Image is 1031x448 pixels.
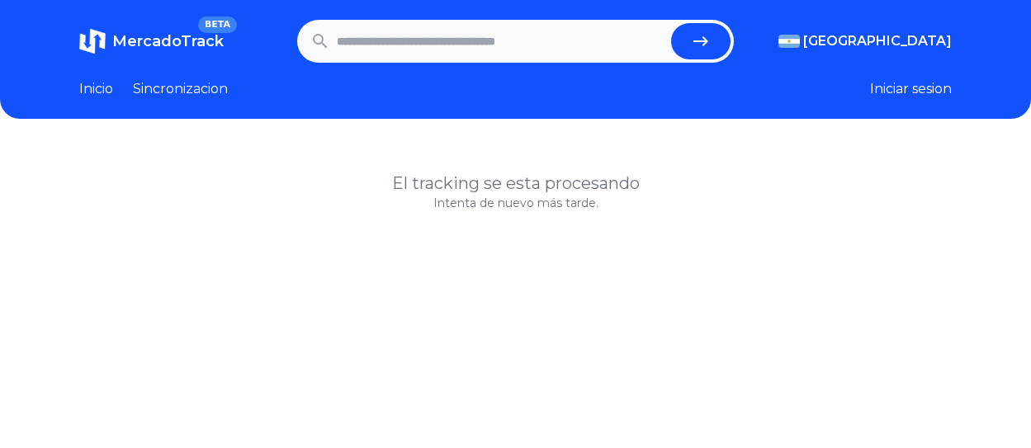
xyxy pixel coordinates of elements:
[803,31,952,51] span: [GEOGRAPHIC_DATA]
[79,172,952,195] h1: El tracking se esta procesando
[133,79,228,99] a: Sincronizacion
[198,17,237,33] span: BETA
[79,195,952,211] p: Intenta de nuevo más tarde.
[79,28,224,54] a: MercadoTrackBETA
[79,28,106,54] img: MercadoTrack
[870,79,952,99] button: Iniciar sesion
[778,35,800,48] img: Argentina
[112,32,224,50] span: MercadoTrack
[79,79,113,99] a: Inicio
[778,31,952,51] button: [GEOGRAPHIC_DATA]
